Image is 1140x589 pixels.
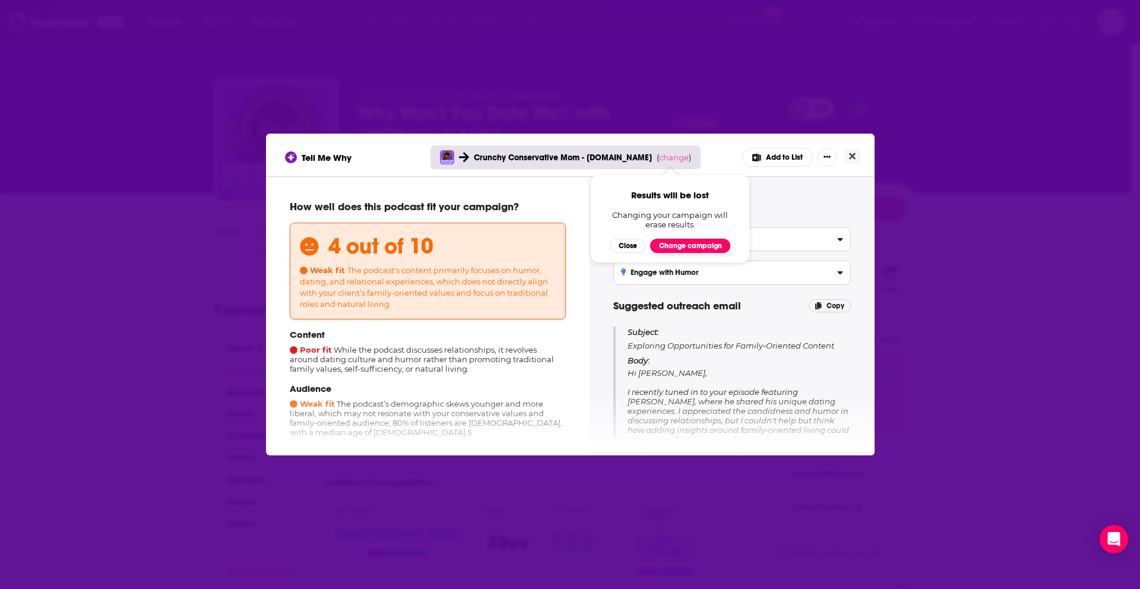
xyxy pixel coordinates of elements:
span: Results will be lost [631,189,709,201]
span: Tell Me Why [302,152,351,163]
img: tell me why sparkle [287,153,295,161]
img: Why Won't You Date Me? with Nicole Byer [440,150,454,164]
span: change [659,153,689,162]
span: Suggested outreach email [613,299,741,312]
button: Close [844,149,860,164]
button: Add to List [742,148,813,167]
p: How well does this podcast fit your campaign? [290,200,566,213]
span: Weak fit [300,265,345,275]
div: The podcast’s demographic skews younger and more liberal, which may not resonate with your conser... [290,383,566,437]
span: Poor fit [290,345,332,354]
span: Body: [628,356,650,365]
span: Crunchy Conservative Mom - [DOMAIN_NAME] [474,153,652,163]
span: Changing your campaign will erase results. [610,210,729,229]
div: Open Intercom Messenger [1100,525,1128,553]
span: ( ) [657,153,691,162]
p: Exploring Opportunities for Family-Oriented Content [628,327,850,351]
p: Content [290,329,566,340]
button: Change campaign [650,239,730,253]
button: Close [610,239,645,253]
span: Hi [PERSON_NAME], I recently tuned in to your episode featuring [PERSON_NAME], where he shared hi... [628,368,849,577]
span: The podcast's content primarily focuses on humor, dating, and relational experiences, which does ... [300,265,548,309]
span: Subject: [628,327,659,337]
button: Show More Button [818,148,837,167]
h3: Engage with Humor [621,268,699,277]
div: While the podcast discusses relationships, it revolves around dating culture and humor rather tha... [290,329,566,373]
h3: 4 out of 10 [328,233,433,259]
span: Copy [826,302,844,310]
p: Audience [290,383,566,394]
span: Weak fit [290,399,335,408]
